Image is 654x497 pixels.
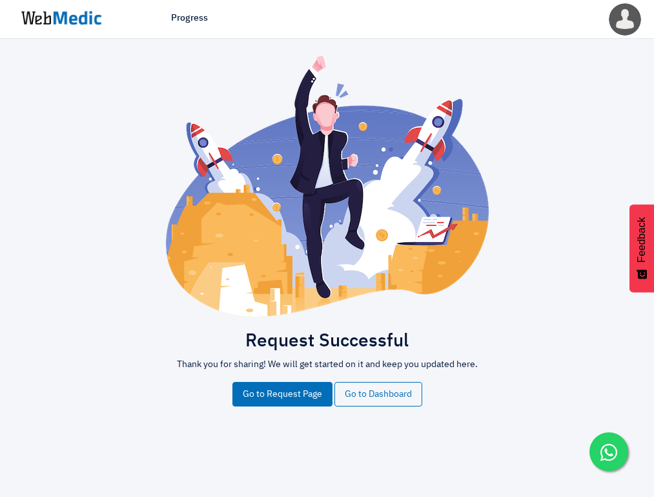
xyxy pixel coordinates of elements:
span: Feedback [636,217,648,262]
a: Go to Dashboard [334,382,422,407]
a: Progress [171,12,208,25]
h2: Request Successful [24,330,631,353]
p: Thank you for sharing! We will get started on it and keep you updated here. [24,358,631,372]
img: success.png [166,55,489,317]
button: Feedback - Show survey [629,204,654,292]
a: Go to Request Page [232,382,332,407]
